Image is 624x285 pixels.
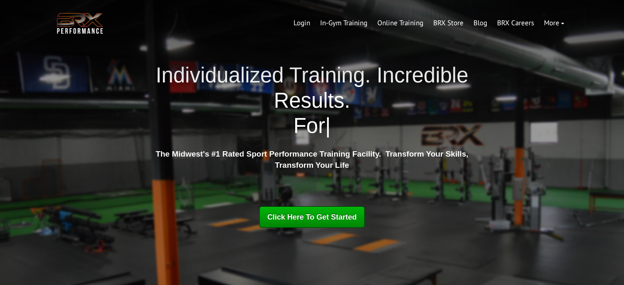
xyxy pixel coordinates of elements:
a: BRX Careers [492,13,539,33]
strong: The Midwest's #1 Rated Sport Performance Training Facility. Transform Your Skills, Transform Your... [155,150,468,169]
h1: Individualized Training. Incredible Results. [153,63,472,139]
span: | [325,114,330,138]
img: BRX Transparent Logo-2 [55,11,105,36]
a: In-Gym Training [315,13,372,33]
a: Login [289,13,315,33]
a: BRX Store [428,13,469,33]
span: Click Here To Get Started [267,213,357,221]
a: Blog [469,13,492,33]
a: More [539,13,569,33]
span: For [294,114,325,138]
div: Navigation Menu [289,13,569,33]
a: Click Here To Get Started [259,206,365,228]
a: Online Training [372,13,428,33]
